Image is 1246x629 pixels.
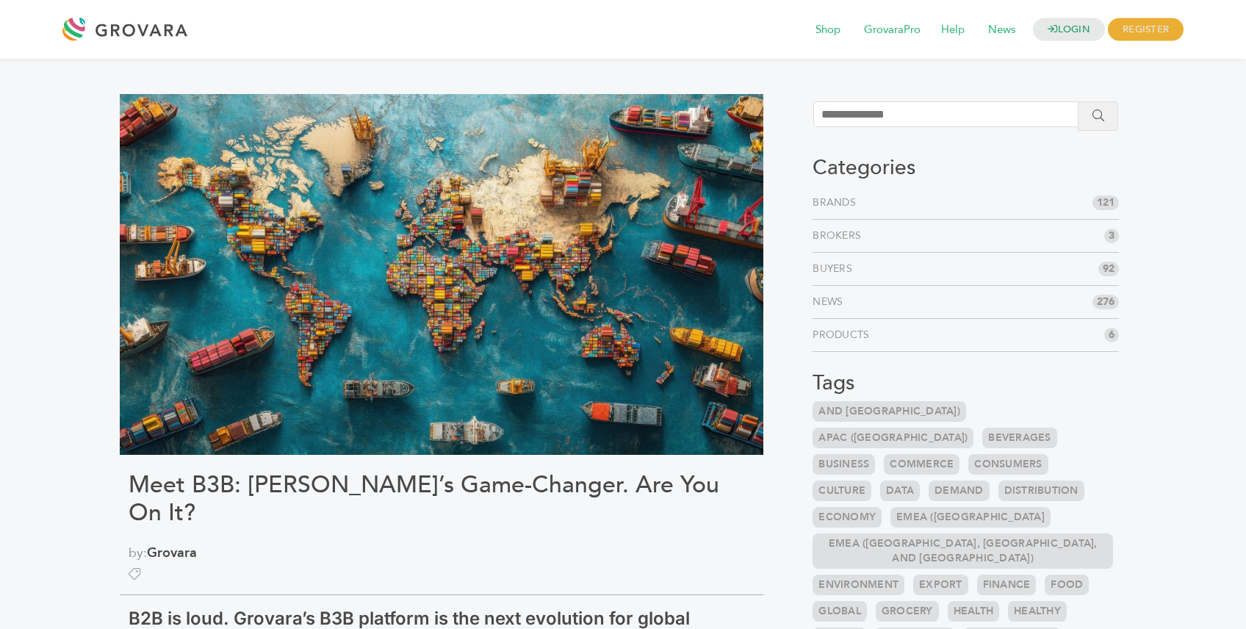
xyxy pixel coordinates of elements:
[813,533,1113,569] a: EMEA ([GEOGRAPHIC_DATA], [GEOGRAPHIC_DATA], and [GEOGRAPHIC_DATA])
[1008,601,1067,622] a: Healthy
[876,601,939,622] a: Grocery
[129,543,755,563] span: by:
[968,454,1048,475] a: Consumers
[813,575,904,595] a: Environment
[978,22,1026,38] a: News
[813,195,862,210] a: Brands
[977,575,1037,595] a: Finance
[1098,262,1119,276] span: 92
[813,262,858,276] a: Buyers
[813,507,882,528] a: Economy
[931,16,975,44] span: Help
[805,22,851,38] a: Shop
[813,601,867,622] a: Global
[978,16,1026,44] span: News
[1033,18,1105,41] a: LOGIN
[813,229,867,243] a: Brokers
[813,328,875,342] a: Products
[813,156,1119,181] h3: Categories
[805,16,851,44] span: Shop
[813,295,849,309] a: News
[1104,229,1119,243] span: 3
[129,471,755,528] h1: Meet B3B: [PERSON_NAME]’s Game-Changer. Are You On It?
[1092,295,1119,309] span: 276
[1108,18,1184,41] span: REGISTER
[880,481,920,501] a: Data
[1104,328,1119,342] span: 6
[813,454,875,475] a: Business
[813,481,871,501] a: Culture
[890,507,1051,528] a: EMEA ([GEOGRAPHIC_DATA]
[147,544,197,562] a: Grovara
[854,16,931,44] span: GrovaraPro
[948,601,1000,622] a: Health
[854,22,931,38] a: GrovaraPro
[813,428,973,448] a: APAC ([GEOGRAPHIC_DATA])
[929,481,990,501] a: Demand
[998,481,1084,501] a: Distribution
[931,22,975,38] a: Help
[884,454,959,475] a: Commerce
[1045,575,1089,595] a: Food
[1092,195,1119,210] span: 121
[982,428,1056,448] a: Beverages
[813,371,1119,396] h3: Tags
[913,575,968,595] a: Export
[813,401,966,422] a: and [GEOGRAPHIC_DATA])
